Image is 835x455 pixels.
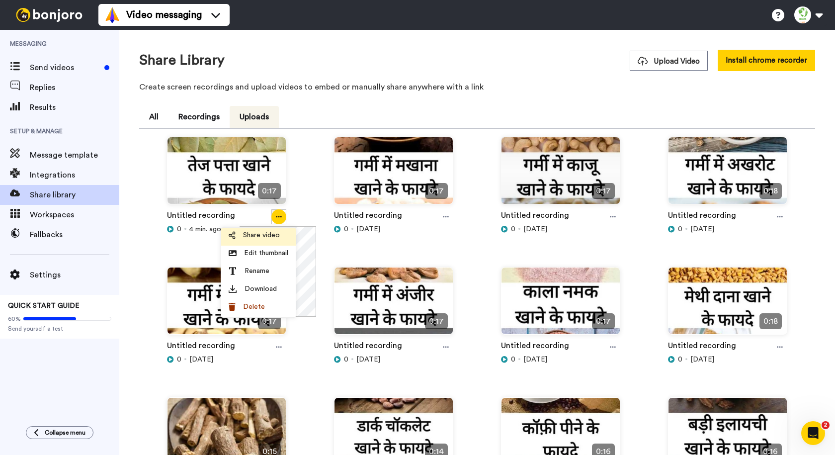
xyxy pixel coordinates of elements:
span: 0:17 [592,183,615,199]
span: Rename [245,266,269,276]
span: 0:17 [425,313,448,329]
span: 0:17 [425,183,448,199]
p: Create screen recordings and upload videos to embed or manually share anywhere with a link [139,81,815,93]
span: Collapse menu [45,429,85,437]
span: QUICK START GUIDE [8,302,80,309]
span: 60% [8,315,21,323]
span: 2 [822,421,830,429]
span: Integrations [30,169,119,181]
img: bj-logo-header-white.svg [12,8,86,22]
span: 0 [177,355,181,364]
span: Workspaces [30,209,119,221]
img: 56dfe6dc-7828-4460-8bae-950837722ebb_thumbnail_source_1755944243.jpg [167,137,286,212]
span: 0:17 [258,183,281,199]
span: 0 [177,224,181,234]
span: Edit thumbnail [244,248,288,258]
span: 0 [678,355,682,364]
a: Untitled recording [501,209,569,224]
span: 0:18 [759,313,782,329]
iframe: Intercom live chat [801,421,825,445]
div: [DATE] [501,355,620,364]
span: Send yourself a test [8,325,111,333]
img: vm-color.svg [104,7,120,23]
img: a1db5486-1891-40b4-9e46-1ad146fdc3e9_thumbnail_source_1755495019.jpg [501,268,620,343]
span: Delete [243,302,265,312]
img: 715cacd5-1c3f-417f-9ac7-996ad244930a_thumbnail_source_1755769887.jpg [501,137,620,212]
span: Share library [30,189,119,201]
span: 0 [511,224,515,234]
div: [DATE] [167,355,286,364]
span: Fallbacks [30,229,119,241]
span: 0:17 [592,313,615,329]
img: 7c6149ed-77a5-4449-ab53-8c36cef42157_thumbnail_source_1755846589.jpg [334,137,453,212]
div: [DATE] [668,224,787,234]
button: Uploads [230,106,279,128]
a: Untitled recording [334,209,402,224]
span: 0 [344,355,348,364]
span: 0 [678,224,682,234]
span: 0 [511,355,515,364]
a: Untitled recording [334,340,402,355]
a: Untitled recording [501,340,569,355]
span: Results [30,101,119,113]
a: Untitled recording [167,340,235,355]
span: 0 [344,224,348,234]
div: [DATE] [334,224,453,234]
span: Download [245,284,277,294]
img: 3969b5a9-188d-4b54-887b-fb21e5f419e5_thumbnail_source_1755341455.jpg [668,268,787,343]
span: Settings [30,269,119,281]
span: 0:17 [258,313,281,329]
div: [DATE] [668,355,787,364]
img: 0cb42d92-9616-4b3b-92ee-41d51d130414_thumbnail_source_1755602061.jpg [167,268,286,343]
button: Upload Video [630,51,708,71]
img: c29c3fc4-2e1d-4b21-a146-25c809754359_thumbnail_source_1755682359.jpg [668,137,787,212]
a: Untitled recording [167,209,235,224]
div: [DATE] [334,355,453,364]
img: 0f869474-9899-49eb-b4de-c6f182078e6e_thumbnail_source_1755511595.jpg [334,268,453,343]
span: 0:18 [759,183,782,199]
span: Video messaging [126,8,202,22]
div: [DATE] [501,224,620,234]
button: All [139,106,168,128]
span: Message template [30,149,119,161]
span: Replies [30,82,119,93]
button: Collapse menu [26,426,93,439]
h1: Share Library [139,53,225,68]
span: Upload Video [638,56,700,67]
span: Share video [243,230,280,240]
button: Install chrome recorder [718,50,815,71]
div: 4 min. ago [167,224,286,234]
span: Send videos [30,62,100,74]
a: Untitled recording [668,209,736,224]
a: Untitled recording [668,340,736,355]
button: Recordings [168,106,230,128]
